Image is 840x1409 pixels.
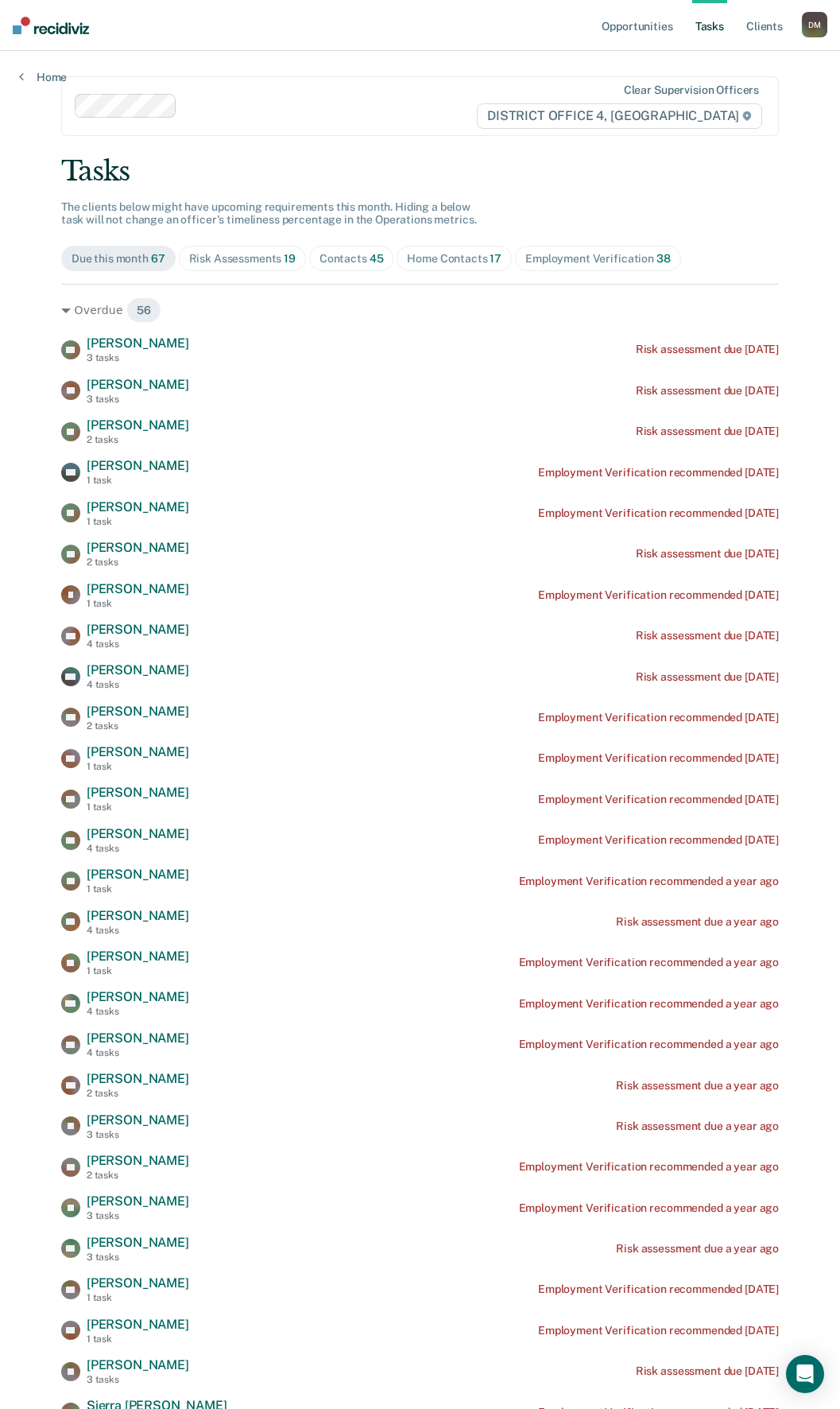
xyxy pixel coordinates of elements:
[519,1160,780,1174] div: Employment Verification recommended a year ago
[61,155,779,188] div: Tasks
[87,557,189,568] div: 2 tasks
[87,1194,189,1209] span: [PERSON_NAME]
[87,336,189,351] span: [PERSON_NAME]
[87,352,189,363] div: 3 tasks
[477,103,762,129] span: DISTRICT OFFICE 4, [GEOGRAPHIC_DATA]
[72,252,165,266] div: Due this month
[538,1283,779,1296] div: Employment Verification recommended [DATE]
[407,252,501,266] div: Home Contacts
[87,394,189,405] div: 3 tasks
[87,1235,189,1250] span: [PERSON_NAME]
[87,458,189,473] span: [PERSON_NAME]
[87,1170,189,1181] div: 2 tasks
[538,466,779,479] div: Employment Verification recommended [DATE]
[802,12,827,37] button: DM
[87,540,189,555] span: [PERSON_NAME]
[87,1071,189,1086] span: [PERSON_NAME]
[87,598,189,609] div: 1 task
[636,547,779,561] div: Risk assessment due [DATE]
[538,833,779,847] div: Employment Verification recommended [DATE]
[87,377,189,392] span: [PERSON_NAME]
[538,1324,779,1337] div: Employment Verification recommended [DATE]
[87,744,189,759] span: [PERSON_NAME]
[87,1275,189,1291] span: [PERSON_NAME]
[87,843,189,854] div: 4 tasks
[126,297,161,323] span: 56
[87,704,189,719] span: [PERSON_NAME]
[87,679,189,690] div: 4 tasks
[538,793,779,806] div: Employment Verification recommended [DATE]
[151,252,165,265] span: 67
[636,425,779,438] div: Risk assessment due [DATE]
[519,1201,780,1215] div: Employment Verification recommended a year ago
[87,662,189,677] span: [PERSON_NAME]
[519,997,780,1011] div: Employment Verification recommended a year ago
[786,1355,824,1393] div: Open Intercom Messenger
[802,12,827,37] div: D M
[87,1088,189,1099] div: 2 tasks
[87,1047,189,1058] div: 4 tasks
[636,1364,779,1378] div: Risk assessment due [DATE]
[87,475,189,486] div: 1 task
[319,252,384,266] div: Contacts
[87,1333,189,1345] div: 1 task
[87,1210,189,1221] div: 3 tasks
[87,989,189,1004] span: [PERSON_NAME]
[87,867,189,882] span: [PERSON_NAME]
[87,925,189,936] div: 4 tasks
[616,1120,779,1133] div: Risk assessment due a year ago
[284,252,296,265] span: 19
[87,581,189,596] span: [PERSON_NAME]
[87,1252,189,1263] div: 3 tasks
[61,200,477,227] span: The clients below might have upcoming requirements this month. Hiding a below task will not chang...
[87,1112,189,1128] span: [PERSON_NAME]
[87,1153,189,1168] span: [PERSON_NAME]
[87,802,189,813] div: 1 task
[636,384,779,398] div: Risk assessment due [DATE]
[87,1374,189,1385] div: 3 tasks
[636,670,779,684] div: Risk assessment due [DATE]
[87,908,189,923] span: [PERSON_NAME]
[87,1006,189,1017] div: 4 tasks
[87,499,189,514] span: [PERSON_NAME]
[519,956,780,969] div: Employment Verification recommended a year ago
[87,434,189,445] div: 2 tasks
[519,1038,780,1051] div: Employment Verification recommended a year ago
[87,1292,189,1303] div: 1 task
[616,1242,779,1256] div: Risk assessment due a year ago
[87,785,189,800] span: [PERSON_NAME]
[189,252,296,266] div: Risk Assessments
[538,588,779,602] div: Employment Verification recommended [DATE]
[636,343,779,356] div: Risk assessment due [DATE]
[87,622,189,637] span: [PERSON_NAME]
[636,629,779,642] div: Risk assessment due [DATE]
[61,297,779,323] div: Overdue 56
[87,761,189,772] div: 1 task
[538,507,779,520] div: Employment Verification recommended [DATE]
[87,1357,189,1372] span: [PERSON_NAME]
[538,751,779,765] div: Employment Verification recommended [DATE]
[19,70,67,84] a: Home
[87,1031,189,1046] span: [PERSON_NAME]
[616,915,779,929] div: Risk assessment due a year ago
[87,1129,189,1140] div: 3 tasks
[87,417,189,433] span: [PERSON_NAME]
[87,1317,189,1332] span: [PERSON_NAME]
[87,949,189,964] span: [PERSON_NAME]
[370,252,384,265] span: 45
[13,17,89,34] img: Recidiviz
[87,720,189,732] div: 2 tasks
[616,1079,779,1093] div: Risk assessment due a year ago
[519,875,780,888] div: Employment Verification recommended a year ago
[538,711,779,724] div: Employment Verification recommended [DATE]
[87,965,189,976] div: 1 task
[87,883,189,895] div: 1 task
[525,252,670,266] div: Employment Verification
[87,826,189,841] span: [PERSON_NAME]
[87,516,189,527] div: 1 task
[624,83,759,97] div: Clear supervision officers
[490,252,501,265] span: 17
[656,252,671,265] span: 38
[87,639,189,650] div: 4 tasks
